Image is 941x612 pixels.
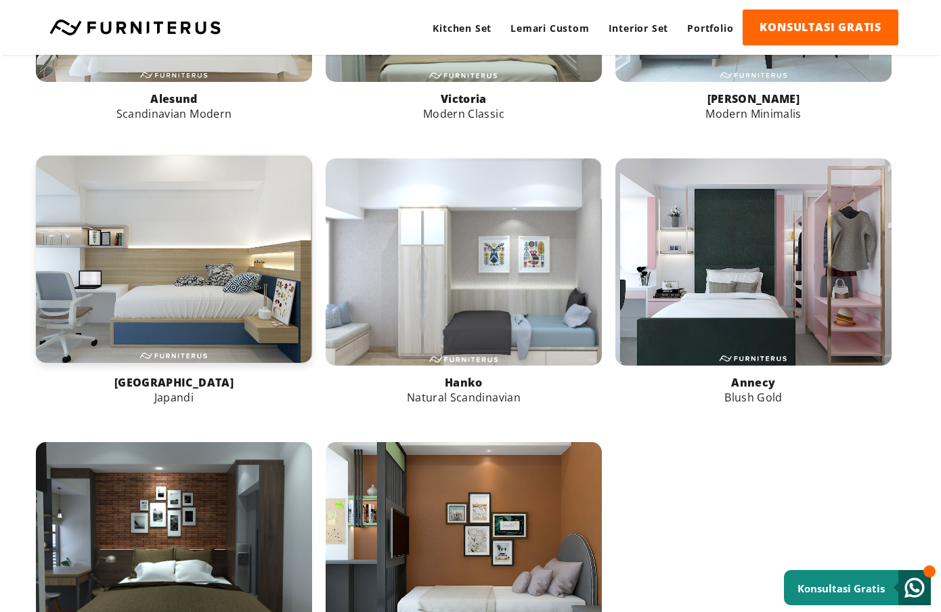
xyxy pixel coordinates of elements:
[615,375,892,390] p: Annecy
[599,9,678,47] a: Interior Set
[615,390,892,405] p: Blush Gold
[326,106,602,121] p: Modern Classic
[797,582,885,595] small: Konsultasi Gratis
[36,106,312,121] p: Scandinavian Modern
[743,9,898,45] a: KONSULTASI GRATIS
[784,570,931,605] a: Konsultasi Gratis
[36,390,312,405] p: Japandi
[36,91,312,106] p: Alesund
[678,9,743,47] a: Portfolio
[615,106,892,121] p: Modern Minimalis
[326,390,602,405] p: Natural Scandinavian
[501,9,598,47] a: Lemari Custom
[326,375,602,390] p: Hanko
[36,375,312,390] p: [GEOGRAPHIC_DATA]
[326,91,602,106] p: Victoria
[615,91,892,106] p: [PERSON_NAME]
[423,9,501,47] a: Kitchen Set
